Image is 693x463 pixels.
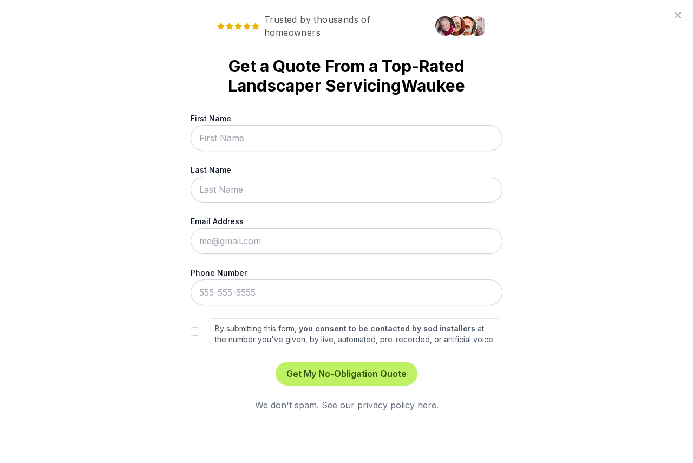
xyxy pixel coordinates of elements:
div: We don't spam. See our privacy policy . [191,399,502,412]
label: Email Address [191,216,502,227]
label: Phone Number [191,267,502,278]
input: First Name [191,125,502,151]
input: Last Name [191,177,502,203]
strong: you consent to be contacted by sod installers [299,324,475,333]
input: 555-555-5555 [191,279,502,305]
label: First Name [191,113,502,124]
label: Last Name [191,164,502,175]
input: me@gmail.com [191,228,502,254]
strong: Get a Quote From a Top-Rated Landscaper Servicing Waukee [208,56,485,95]
button: Get My No-Obligation Quote [276,362,417,386]
span: Trusted by thousands of homeowners [208,13,429,39]
a: here [417,400,436,410]
label: By submitting this form, at the number you've given, by live, automated, pre-recorded, or artific... [208,318,502,344]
